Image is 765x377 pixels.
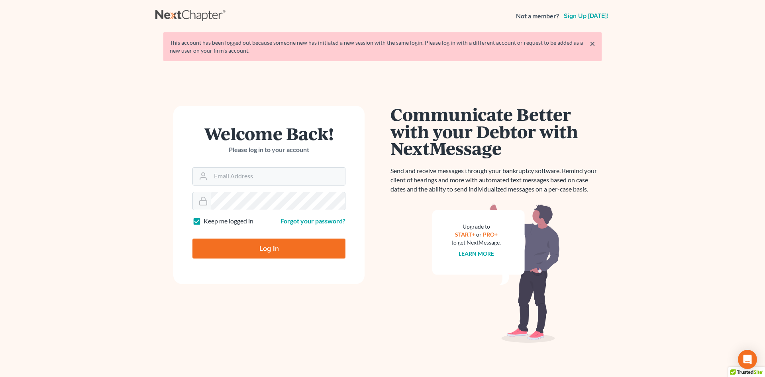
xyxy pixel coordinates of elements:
a: START+ [455,231,475,238]
a: PRO+ [483,231,498,238]
div: Upgrade to [451,223,501,231]
strong: Not a member? [516,12,559,21]
p: Please log in to your account [192,145,345,154]
div: Open Intercom Messenger [738,350,757,369]
input: Log In [192,239,345,259]
p: Send and receive messages through your bankruptcy software. Remind your client of hearings and mo... [390,166,602,194]
a: × [590,39,595,48]
img: nextmessage_bg-59042aed3d76b12b5cd301f8e5b87938c9018125f34e5fa2b7a6b67550977c72.svg [432,203,560,343]
a: Sign up [DATE]! [562,13,610,19]
div: This account has been logged out because someone new has initiated a new session with the same lo... [170,39,595,55]
input: Email Address [211,168,345,185]
label: Keep me logged in [204,217,253,226]
h1: Communicate Better with your Debtor with NextMessage [390,106,602,157]
a: Learn more [459,250,494,257]
span: or [476,231,482,238]
div: to get NextMessage. [451,239,501,247]
h1: Welcome Back! [192,125,345,142]
a: Forgot your password? [280,217,345,225]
